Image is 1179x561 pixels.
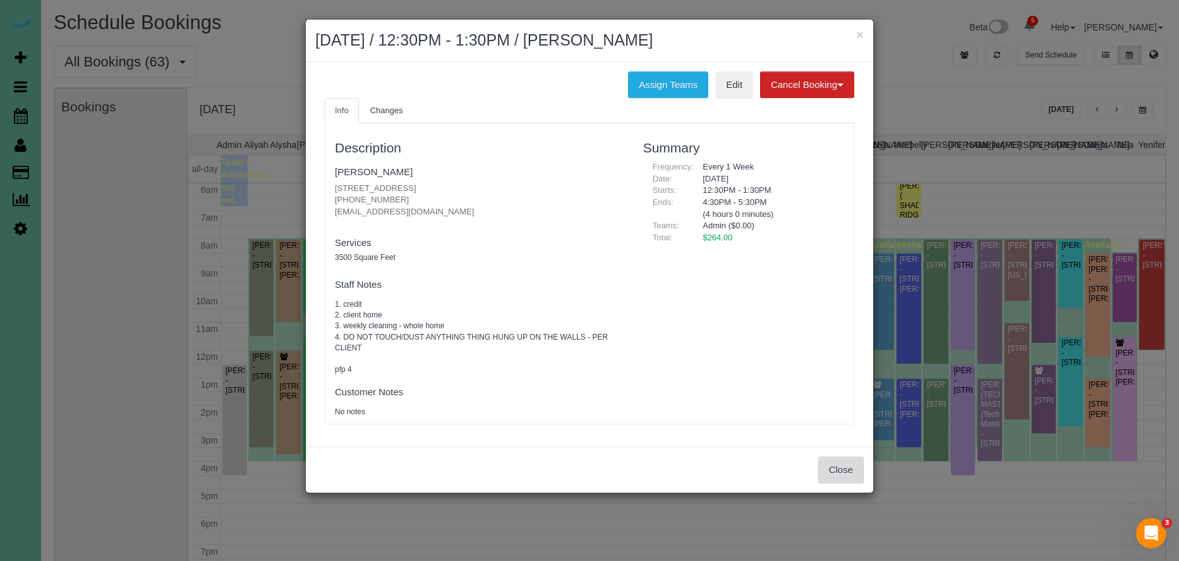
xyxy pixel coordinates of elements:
div: 12:30PM - 1:30PM [693,185,844,197]
h3: Description [335,140,624,155]
iframe: Intercom live chat [1136,518,1166,548]
button: Close [818,457,864,483]
span: Total: [653,233,672,242]
button: Assign Teams [628,71,708,98]
h5: 3500 Square Feet [335,254,624,262]
span: 3 [1162,518,1172,528]
span: Changes [370,106,403,115]
div: [DATE] [693,173,844,185]
p: [STREET_ADDRESS] [PHONE_NUMBER] [EMAIL_ADDRESS][DOMAIN_NAME] [335,183,624,218]
h4: Services [335,238,624,249]
span: Info [335,106,349,115]
span: Starts: [653,185,677,195]
a: Edit [715,71,753,98]
a: Changes [360,98,413,124]
div: 4:30PM - 5:30PM (4 hours 0 minutes) [693,197,844,220]
button: Cancel Booking [760,71,854,98]
span: Frequency: [653,162,694,171]
li: Admin ($0.00) [703,220,835,232]
h3: Summary [643,140,844,155]
h4: Customer Notes [335,387,624,398]
a: [PERSON_NAME] [335,166,413,177]
span: $264.00 [703,233,732,242]
button: × [856,28,864,41]
a: Info [325,98,359,124]
div: Every 1 Week [693,161,844,173]
span: Date: [653,174,672,183]
span: Ends: [653,197,674,207]
pre: 1. credit 2. client home 3. weekly cleaning - whole home 4. DO NOT TOUCH/DUST ANYTHING THING HUNG... [335,299,624,375]
span: Teams: [653,221,679,230]
h4: Staff Notes [335,280,624,290]
pre: No notes [335,407,624,417]
h2: [DATE] / 12:30PM - 1:30PM / [PERSON_NAME] [315,29,864,52]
